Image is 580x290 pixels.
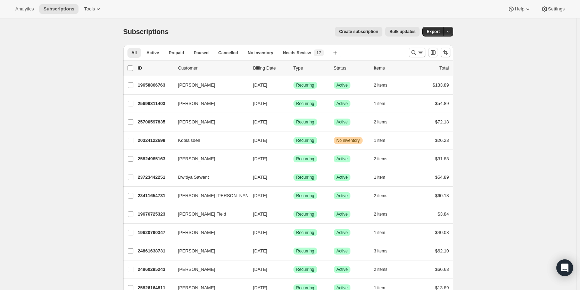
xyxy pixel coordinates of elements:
span: Active [337,82,348,88]
button: [PERSON_NAME] [PERSON_NAME] [174,190,243,201]
p: Status [334,65,368,72]
button: [PERSON_NAME] [174,116,243,128]
span: 1 item [374,138,386,143]
span: 1 item [374,230,386,235]
div: 19658866763[PERSON_NAME][DATE]SuccessRecurringSuccessActive2 items$133.89 [138,80,449,90]
button: 3 items [374,246,395,256]
span: Recurring [296,101,314,106]
div: 19620790347[PERSON_NAME][DATE]SuccessRecurringSuccessActive1 item$40.08 [138,228,449,237]
p: 23411654731 [138,192,173,199]
span: $40.08 [435,230,449,235]
div: IDCustomerBilling DateTypeStatusItemsTotal [138,65,449,72]
span: [PERSON_NAME] Field [178,211,226,218]
span: $60.18 [435,193,449,198]
button: 1 item [374,99,393,108]
div: Type [293,65,328,72]
span: [DATE] [253,138,267,143]
p: 23723442251 [138,174,173,181]
span: Recurring [296,248,314,254]
span: No inventory [248,50,273,56]
span: Recurring [296,267,314,272]
span: [DATE] [253,230,267,235]
button: Search and filter results [409,48,425,57]
span: [DATE] [253,211,267,217]
span: Recurring [296,175,314,180]
span: $3.84 [438,211,449,217]
button: Create subscription [335,27,382,37]
span: [DATE] [253,156,267,161]
span: [PERSON_NAME] [178,100,215,107]
p: 25699811403 [138,100,173,107]
span: $54.89 [435,101,449,106]
span: [PERSON_NAME] [178,119,215,126]
button: [PERSON_NAME] [174,153,243,164]
span: All [132,50,137,56]
button: [PERSON_NAME] [174,98,243,109]
button: Customize table column order and visibility [428,48,438,57]
span: 17 [316,50,321,56]
span: 2 items [374,156,388,162]
p: 25824985163 [138,155,173,162]
span: $66.63 [435,267,449,272]
span: No inventory [337,138,360,143]
span: Export [426,29,440,34]
span: Recurring [296,119,314,125]
button: [PERSON_NAME] [174,227,243,238]
span: $72.18 [435,119,449,124]
button: Bulk updates [385,27,420,37]
p: 19620790347 [138,229,173,236]
span: $26.23 [435,138,449,143]
button: 2 items [374,117,395,127]
span: $54.89 [435,175,449,180]
span: Analytics [15,6,34,12]
div: Items [374,65,409,72]
span: [DATE] [253,101,267,106]
span: Active [337,193,348,199]
p: 24861638731 [138,248,173,255]
span: [PERSON_NAME] [178,266,215,273]
p: 20324122699 [138,137,173,144]
p: Total [439,65,449,72]
button: 1 item [374,136,393,145]
span: [PERSON_NAME] [178,155,215,162]
div: 23411654731[PERSON_NAME] [PERSON_NAME][DATE]SuccessRecurringSuccessActive2 items$60.18 [138,191,449,201]
p: 25700597835 [138,119,173,126]
p: ID [138,65,173,72]
span: Tools [84,6,95,12]
span: Subscriptions [43,6,74,12]
button: [PERSON_NAME] [174,264,243,275]
span: 1 item [374,175,386,180]
button: 2 items [374,265,395,274]
button: 1 item [374,172,393,182]
span: [DATE] [253,119,267,124]
button: [PERSON_NAME] [174,80,243,91]
span: $133.89 [433,82,449,88]
button: Settings [537,4,569,14]
p: Billing Date [253,65,288,72]
button: Sort the results [441,48,450,57]
span: $31.88 [435,156,449,161]
div: 20324122699Kdblaisdell[DATE]SuccessRecurringWarningNo inventory1 item$26.23 [138,136,449,145]
span: Needs Review [283,50,311,56]
button: [PERSON_NAME] [174,245,243,257]
span: Active [147,50,159,56]
span: [DATE] [253,82,267,88]
button: 2 items [374,154,395,164]
button: Tools [80,4,106,14]
button: Dwitiya Sawant [174,172,243,183]
p: 24860295243 [138,266,173,273]
span: 1 item [374,101,386,106]
div: 19676725323[PERSON_NAME] Field[DATE]SuccessRecurringSuccessActive2 items$3.84 [138,209,449,219]
p: 19676725323 [138,211,173,218]
button: Export [422,27,444,37]
span: 2 items [374,82,388,88]
div: Open Intercom Messenger [556,259,573,276]
span: Active [337,230,348,235]
span: Recurring [296,211,314,217]
span: [DATE] [253,267,267,272]
button: 2 items [374,191,395,201]
span: Dwitiya Sawant [178,174,209,181]
span: [DATE] [253,175,267,180]
div: 24860295243[PERSON_NAME][DATE]SuccessRecurringSuccessActive2 items$66.63 [138,265,449,274]
span: Active [337,248,348,254]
